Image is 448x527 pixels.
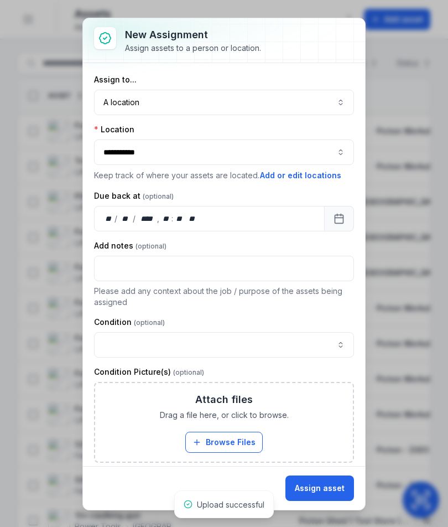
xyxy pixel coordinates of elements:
[133,213,137,224] div: /
[186,213,199,224] div: am/pm,
[185,432,263,453] button: Browse Files
[94,240,166,251] label: Add notes
[94,366,204,378] label: Condition Picture(s)
[125,27,261,43] h3: New assignment
[94,286,354,308] p: Please add any context about the job / purpose of the assets being assigned
[94,124,134,135] label: Location
[94,74,137,85] label: Assign to...
[137,213,157,224] div: year,
[125,43,261,54] div: Assign assets to a person or location.
[195,392,253,407] h3: Attach files
[94,190,174,201] label: Due back at
[160,213,171,224] div: hour,
[103,213,114,224] div: day,
[94,90,354,115] button: A location
[197,500,264,509] span: Upload successful
[259,169,342,182] button: Add or edit locations
[285,476,354,501] button: Assign asset
[324,206,354,231] button: Calendar
[94,317,165,328] label: Condition
[160,410,289,421] span: Drag a file here, or click to browse.
[174,213,185,224] div: minute,
[118,213,133,224] div: month,
[157,213,160,224] div: ,
[171,213,174,224] div: :
[114,213,118,224] div: /
[94,169,354,182] p: Keep track of where your assets are located.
